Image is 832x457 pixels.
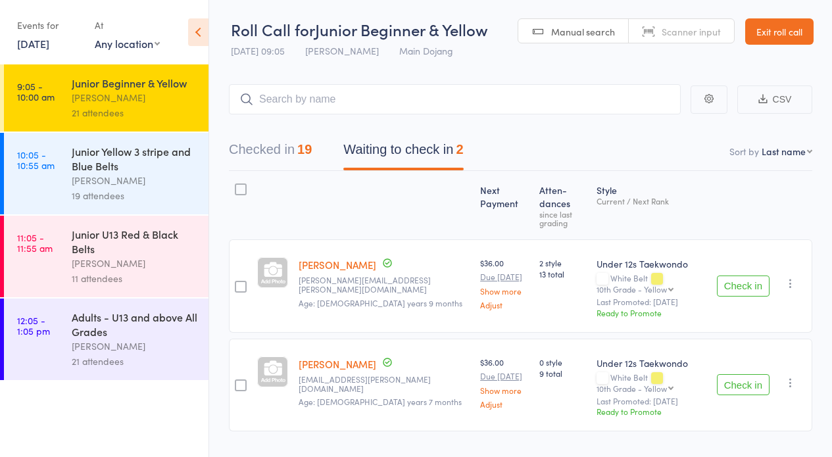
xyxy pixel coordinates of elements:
[480,301,529,309] a: Adjust
[480,356,529,408] div: $36.00
[480,386,529,395] a: Show more
[475,177,534,233] div: Next Payment
[72,144,197,173] div: Junior Yellow 3 stripe and Blue Belts
[17,149,55,170] time: 10:05 - 10:55 am
[717,276,770,297] button: Check in
[17,315,50,336] time: 12:05 - 1:05 pm
[456,142,463,156] div: 2
[299,357,376,371] a: [PERSON_NAME]
[95,36,160,51] div: Any location
[534,177,591,233] div: Atten­dances
[480,400,529,408] a: Adjust
[597,257,706,270] div: Under 12s Taekwondo
[4,299,208,380] a: 12:05 -1:05 pmAdults - U13 and above All Grades[PERSON_NAME]21 attendees
[729,145,759,158] label: Sort by
[597,406,706,417] div: Ready to Promote
[72,105,197,120] div: 21 attendees
[597,373,706,393] div: White Belt
[299,258,376,272] a: [PERSON_NAME]
[343,135,463,170] button: Waiting to check in2
[229,84,681,114] input: Search by name
[597,297,706,306] small: Last Promoted: [DATE]
[72,339,197,354] div: [PERSON_NAME]
[72,271,197,286] div: 11 attendees
[480,287,529,295] a: Show more
[231,18,315,40] span: Roll Call for
[4,216,208,297] a: 11:05 -11:55 amJunior U13 Red & Black Belts[PERSON_NAME]11 attendees
[551,25,615,38] span: Manual search
[305,44,379,57] span: [PERSON_NAME]
[315,18,488,40] span: Junior Beginner & Yellow
[17,81,55,102] time: 9:05 - 10:00 am
[762,145,806,158] div: Last name
[4,64,208,132] a: 9:05 -10:00 amJunior Beginner & Yellow[PERSON_NAME]21 attendees
[480,272,529,281] small: Due [DATE]
[72,90,197,105] div: [PERSON_NAME]
[539,257,586,268] span: 2 style
[17,14,82,36] div: Events for
[72,256,197,271] div: [PERSON_NAME]
[597,197,706,205] div: Current / Next Rank
[297,142,312,156] div: 19
[597,307,706,318] div: Ready to Promote
[597,384,667,393] div: 10th Grade - Yellow
[299,276,470,295] small: Manasee.arpan@gmail.com
[72,76,197,90] div: Junior Beginner & Yellow
[717,374,770,395] button: Check in
[72,310,197,339] div: Adults - U13 and above All Grades
[229,135,312,170] button: Checked in19
[539,368,586,379] span: 9 total
[95,14,160,36] div: At
[539,356,586,368] span: 0 style
[72,227,197,256] div: Junior U13 Red & Black Belts
[539,268,586,279] span: 13 total
[72,354,197,369] div: 21 attendees
[72,188,197,203] div: 19 attendees
[231,44,285,57] span: [DATE] 09:05
[4,133,208,214] a: 10:05 -10:55 amJunior Yellow 3 stripe and Blue Belts[PERSON_NAME]19 attendees
[17,232,53,253] time: 11:05 - 11:55 am
[597,356,706,370] div: Under 12s Taekwondo
[299,396,462,407] span: Age: [DEMOGRAPHIC_DATA] years 7 months
[399,44,453,57] span: Main Dojang
[597,285,667,293] div: 10th Grade - Yellow
[480,257,529,309] div: $36.00
[299,375,470,394] small: phil.s.kyaw@gmail.com
[745,18,814,45] a: Exit roll call
[737,85,812,114] button: CSV
[480,372,529,381] small: Due [DATE]
[597,274,706,293] div: White Belt
[539,210,586,227] div: since last grading
[17,36,49,51] a: [DATE]
[662,25,721,38] span: Scanner input
[72,173,197,188] div: [PERSON_NAME]
[597,397,706,406] small: Last Promoted: [DATE]
[591,177,712,233] div: Style
[299,297,462,308] span: Age: [DEMOGRAPHIC_DATA] years 9 months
